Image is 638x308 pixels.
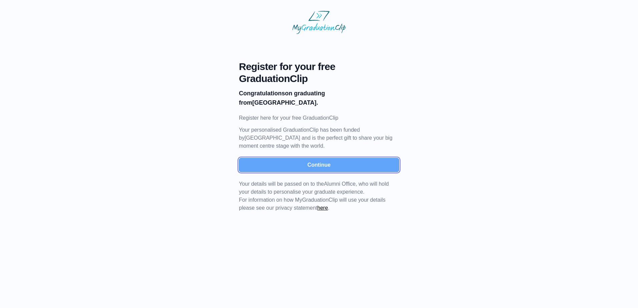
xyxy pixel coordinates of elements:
[239,181,389,211] span: For information on how MyGraduationClip will use your details please see our privacy statement .
[239,181,389,195] span: Your details will be passed on to the , who will hold your details to personalise your graduate e...
[324,181,356,187] span: Alumni Office
[239,114,399,122] p: Register here for your free GraduationClip
[317,205,328,211] a: here
[292,11,346,34] img: MyGraduationClip
[239,126,399,150] p: Your personalised GraduationClip has been funded by [GEOGRAPHIC_DATA] and is the perfect gift to ...
[239,90,285,97] b: Congratulations
[239,73,399,85] span: GraduationClip
[239,61,399,73] span: Register for your free
[239,158,399,172] button: Continue
[239,89,399,107] p: on graduating from [GEOGRAPHIC_DATA].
